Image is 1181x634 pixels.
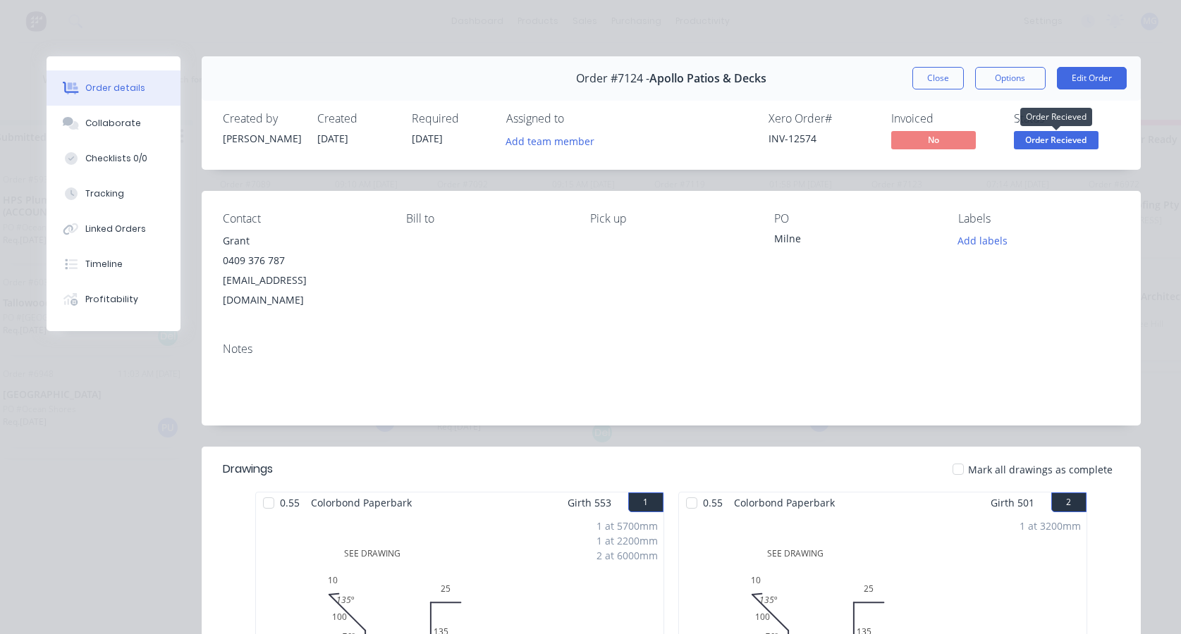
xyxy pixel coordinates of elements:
div: 1 at 5700mm [596,518,658,533]
span: Colorbond Paperbark [305,492,417,513]
button: Order details [47,70,180,106]
button: Close [912,67,964,89]
div: PO [774,212,936,225]
div: Notes [223,342,1120,356]
div: Checklists 0/0 [85,152,147,165]
div: 1 at 3200mm [1020,518,1081,533]
button: Add team member [506,131,602,150]
span: Mark all drawings as complete [968,462,1113,477]
span: [DATE] [317,132,348,145]
div: Drawings [223,461,273,478]
div: Pick up [590,212,752,225]
span: No [891,131,976,149]
div: Profitability [85,293,138,306]
div: Assigned to [506,112,647,125]
div: Created [317,112,395,125]
div: Status [1014,112,1120,125]
span: 0.55 [697,492,728,513]
button: 2 [1051,492,1087,512]
div: Milne [774,231,936,251]
button: Tracking [47,176,180,211]
button: Order Recieved [1014,131,1099,152]
div: Tracking [85,187,124,200]
div: [EMAIL_ADDRESS][DOMAIN_NAME] [223,271,384,310]
button: Linked Orders [47,211,180,247]
div: Collaborate [85,117,141,130]
div: Labels [958,212,1120,225]
div: 0409 376 787 [223,251,384,271]
div: INV-12574 [769,131,874,146]
button: Checklists 0/0 [47,141,180,176]
span: 0.55 [274,492,305,513]
div: Contact [223,212,384,225]
span: [DATE] [412,132,443,145]
div: Order Recieved [1020,108,1092,126]
span: Girth 501 [991,492,1034,513]
button: Add labels [950,231,1015,250]
div: Invoiced [891,112,997,125]
span: Order Recieved [1014,131,1099,149]
div: Timeline [85,258,123,271]
div: Required [412,112,489,125]
div: Bill to [406,212,568,225]
span: Order #7124 - [576,72,649,85]
button: Edit Order [1057,67,1127,89]
div: Linked Orders [85,223,146,235]
button: 1 [628,492,663,512]
div: [PERSON_NAME] [223,131,300,146]
div: Xero Order # [769,112,874,125]
div: 1 at 2200mm [596,533,658,548]
div: Order details [85,82,145,94]
div: Grant0409 376 787[EMAIL_ADDRESS][DOMAIN_NAME] [223,231,384,310]
span: Apollo Patios & Decks [649,72,766,85]
button: Timeline [47,247,180,282]
div: 2 at 6000mm [596,548,658,563]
button: Add team member [498,131,601,150]
span: Girth 553 [568,492,611,513]
span: Colorbond Paperbark [728,492,840,513]
button: Collaborate [47,106,180,141]
div: Grant [223,231,384,251]
div: Created by [223,112,300,125]
button: Options [975,67,1046,89]
button: Profitability [47,282,180,317]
